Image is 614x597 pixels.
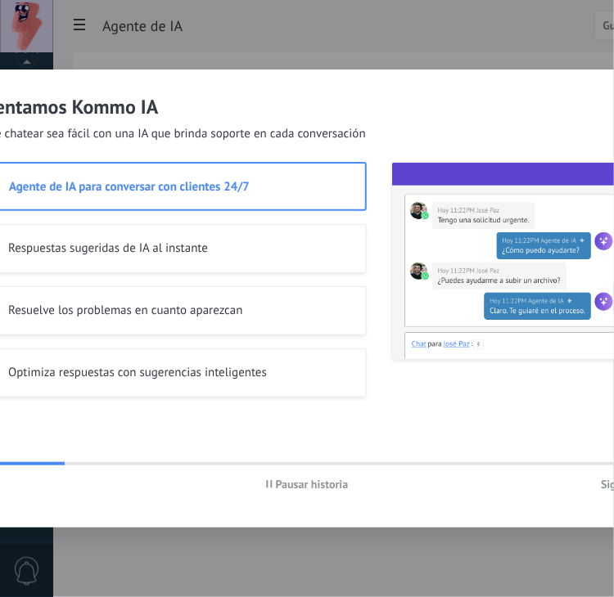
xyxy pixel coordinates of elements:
button: Pausar historia [259,472,356,496]
h3: Respuestas sugeridas de IA al instante [8,240,358,256]
h3: Optimiza respuestas con sugerencias inteligentes [8,365,358,380]
h3: Resuelve los problemas en cuanto aparezcan [8,303,358,318]
span: Pausar historia [276,478,349,490]
h3: Agente de IA para conversar con clientes 24/7 [9,179,357,195]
